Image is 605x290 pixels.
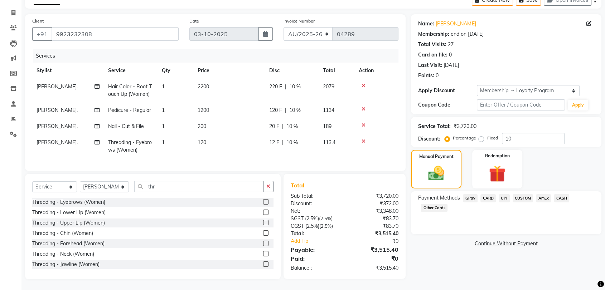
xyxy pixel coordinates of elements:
span: 2079 [323,83,334,90]
img: _gift.svg [484,163,510,184]
span: Total [291,182,307,189]
div: Balance : [285,264,345,272]
div: Last Visit: [418,62,442,69]
th: Qty [158,63,193,79]
a: Add Tip [285,237,354,245]
label: Manual Payment [419,153,454,160]
div: Threading - Lower Lip (Women) [32,209,106,216]
div: Card on file: [418,51,447,59]
div: ₹83.70 [345,222,404,230]
div: Paid: [285,254,345,263]
span: 1134 [323,107,334,113]
div: ₹3,720.00 [454,123,476,130]
span: CUSTOM [513,194,533,202]
span: 1200 [198,107,209,113]
div: [DATE] [444,62,459,69]
span: | [282,139,284,146]
span: | [285,83,286,90]
span: 1 [162,139,165,146]
div: 0 [449,51,452,59]
span: 200 [198,123,206,129]
div: 27 [448,41,454,48]
div: end on [DATE] [451,30,483,38]
th: Price [193,63,265,79]
span: 10 % [289,83,301,90]
span: 2.5% [321,223,331,229]
div: ₹3,515.40 [345,245,404,254]
th: Disc [265,63,319,79]
a: Continue Without Payment [412,240,600,247]
div: Membership: [418,30,449,38]
div: Net: [285,207,345,215]
label: Client [32,18,44,24]
div: ₹83.70 [345,215,404,222]
div: Services [33,49,404,63]
span: Other Cards [421,204,447,212]
label: Fixed [487,135,498,141]
span: CGST (2.5%) [291,223,319,229]
div: Threading - Neck (Women) [32,250,94,258]
span: 1 [162,83,165,90]
span: 12 F [269,139,279,146]
div: ₹372.00 [345,200,404,207]
th: Service [104,63,158,79]
span: SGST (2.5%) [291,215,319,222]
span: Pedicure - Regular [108,107,151,113]
img: _cash.svg [423,164,449,182]
div: 0 [436,72,439,79]
input: Search by Name/Mobile/Email/Code [52,27,179,41]
span: 1 [162,123,165,129]
div: ₹3,515.40 [345,264,404,272]
span: Hair Color - Root Touch Up (Women) [108,83,152,97]
div: Total: [285,230,345,237]
a: [PERSON_NAME] [436,20,476,28]
span: 10 % [289,107,301,114]
span: 10 % [286,139,298,146]
label: Percentage [453,135,476,141]
div: ₹0 [354,237,404,245]
div: ( ) [285,215,345,222]
span: Threading - Eyebrows (Women) [108,139,152,153]
span: 2.5% [320,216,331,221]
span: [PERSON_NAME]. [37,83,78,90]
div: ₹0 [345,254,404,263]
span: 220 F [269,83,282,90]
div: Discount: [285,200,345,207]
div: Total Visits: [418,41,446,48]
span: Payment Methods [418,194,460,202]
div: Threading - Eyebrows (Women) [32,198,105,206]
span: | [282,123,284,130]
div: Threading - Forehead (Women) [32,240,105,247]
button: +91 [32,27,52,41]
div: ₹3,720.00 [345,192,404,200]
span: [PERSON_NAME]. [37,123,78,129]
span: [PERSON_NAME]. [37,139,78,146]
div: Service Total: [418,123,451,130]
span: GPay [463,194,478,202]
input: Enter Offer / Coupon Code [477,99,565,110]
div: Threading - Chin (Women) [32,230,93,237]
div: Discount: [418,135,440,143]
th: Total [319,63,354,79]
span: AmEx [536,194,551,202]
span: CASH [554,194,569,202]
div: Payable: [285,245,345,254]
div: Name: [418,20,434,28]
span: 20 F [269,123,279,130]
th: Stylist [32,63,104,79]
span: CARD [480,194,496,202]
label: Redemption [485,153,509,159]
input: Search or Scan [134,181,263,192]
span: 10 % [286,123,298,130]
span: 120 [198,139,206,146]
span: | [285,107,286,114]
div: ( ) [285,222,345,230]
span: Nail - Cut & File [108,123,144,129]
div: Threading - Upper Lip (Women) [32,219,105,227]
button: Apply [568,100,588,110]
span: 189 [323,123,331,129]
div: ₹3,515.40 [345,230,404,237]
label: Invoice Number [284,18,315,24]
div: Apply Discount [418,87,477,94]
span: 120 F [269,107,282,114]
